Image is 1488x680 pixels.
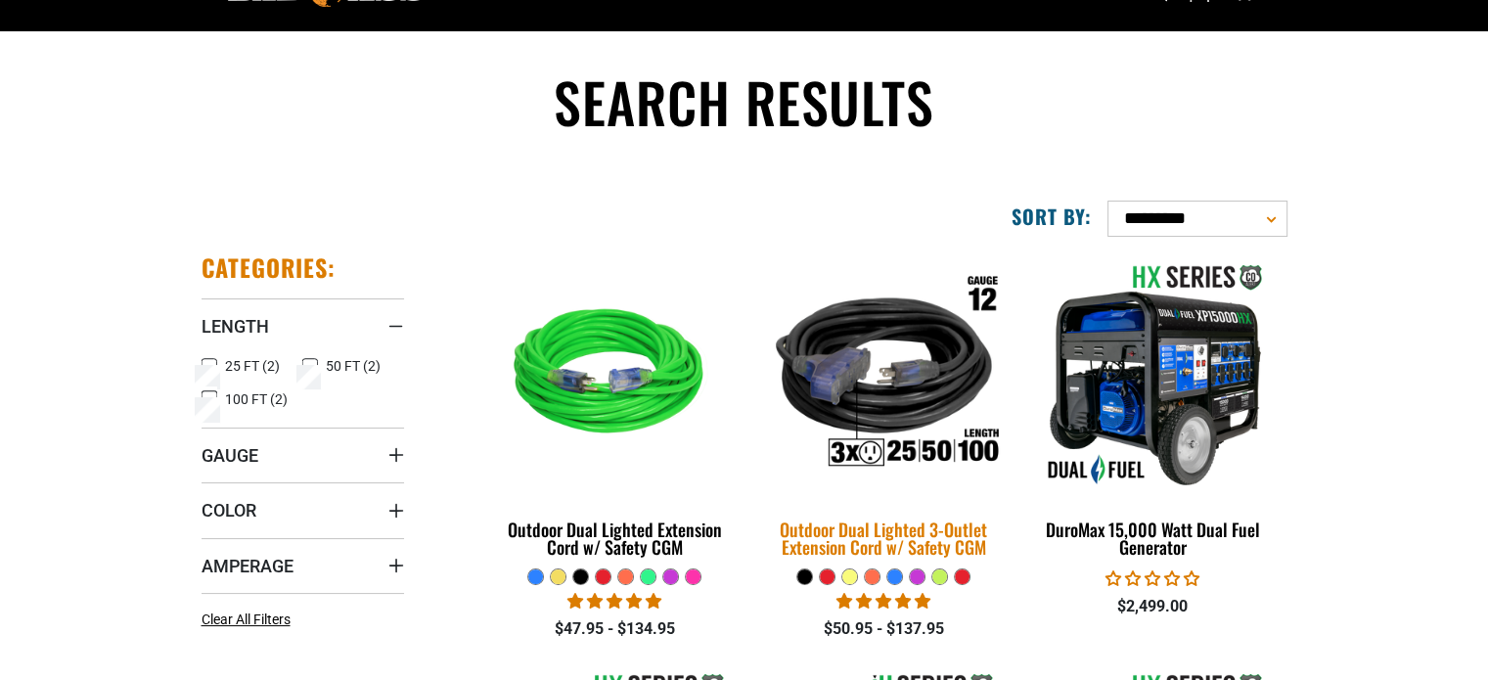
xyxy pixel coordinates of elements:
[202,67,1287,138] h1: Search results
[1105,569,1199,588] span: 0.00 stars
[202,482,404,537] summary: Color
[202,428,404,482] summary: Gauge
[746,249,1020,500] img: Outdoor Dual Lighted 3-Outlet Extension Cord w/ Safety CGM
[1012,204,1092,229] label: Sort by:
[202,499,256,521] span: Color
[1029,262,1276,487] img: DuroMax 15,000 Watt Dual Fuel Generator
[763,617,1003,641] div: $50.95 - $137.95
[225,392,288,406] span: 100 FT (2)
[495,617,735,641] div: $47.95 - $134.95
[202,298,404,353] summary: Length
[491,262,738,487] img: green
[326,359,381,373] span: 50 FT (2)
[1032,252,1272,567] a: DuroMax 15,000 Watt Dual Fuel Generator DuroMax 15,000 Watt Dual Fuel Generator
[202,444,258,467] span: Gauge
[495,521,735,556] div: Outdoor Dual Lighted Extension Cord w/ Safety CGM
[225,359,280,373] span: 25 FT (2)
[202,315,269,338] span: Length
[567,592,661,611] span: 4.81 stars
[836,592,930,611] span: 4.80 stars
[763,252,1003,567] a: Outdoor Dual Lighted 3-Outlet Extension Cord w/ Safety CGM Outdoor Dual Lighted 3-Outlet Extensio...
[202,612,291,627] span: Clear All Filters
[202,610,298,630] a: Clear All Filters
[202,555,293,577] span: Amperage
[202,538,404,593] summary: Amperage
[1032,521,1272,556] div: DuroMax 15,000 Watt Dual Fuel Generator
[495,252,735,567] a: green Outdoor Dual Lighted Extension Cord w/ Safety CGM
[202,252,337,283] h2: Categories:
[763,521,1003,556] div: Outdoor Dual Lighted 3-Outlet Extension Cord w/ Safety CGM
[1032,595,1272,618] div: $2,499.00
